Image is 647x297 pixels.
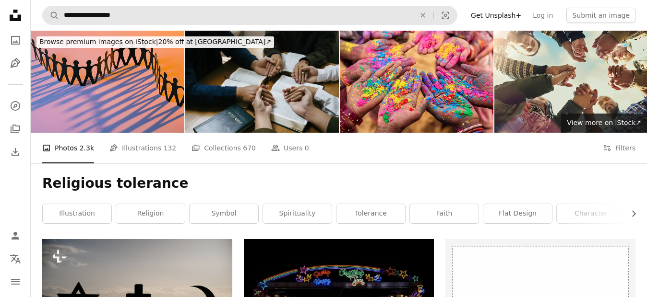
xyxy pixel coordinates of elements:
[42,175,635,192] h1: Religious tolerance
[412,6,433,24] button: Clear
[6,272,25,291] button: Menu
[6,142,25,161] a: Download History
[39,38,158,46] span: Browse premium images on iStock |
[567,119,641,126] span: View more on iStock ↗
[483,204,552,223] a: flat design
[243,143,256,153] span: 670
[527,8,559,23] a: Log in
[190,204,258,223] a: symbol
[39,38,271,46] span: 20% off at [GEOGRAPHIC_DATA] ↗
[6,31,25,50] a: Photos
[6,6,25,27] a: Home — Unsplash
[566,8,635,23] button: Submit an image
[43,204,111,223] a: illustration
[305,143,309,153] span: 0
[6,54,25,73] a: Illustrations
[603,133,635,163] button: Filters
[271,133,309,163] a: Users 0
[116,204,185,223] a: religion
[410,204,479,223] a: faith
[192,133,256,163] a: Collections 670
[109,133,176,163] a: Illustrations 132
[31,31,280,54] a: Browse premium images on iStock|20% off at [GEOGRAPHIC_DATA]↗
[164,143,177,153] span: 132
[557,204,625,223] a: character
[465,8,527,23] a: Get Unsplash+
[185,31,339,133] img: Christian Family prayer and worship. Christian group of people holding hands and praying worships...
[263,204,332,223] a: spirituality
[6,226,25,245] a: Log in / Sign up
[434,6,457,24] button: Visual search
[6,96,25,115] a: Explore
[31,31,184,133] img: Paper Men Joining Together As Team, Union, Family or Network
[340,31,493,133] img: Group of Indian children playing holi in Rajasthan, India
[625,204,635,223] button: scroll list to the right
[561,114,647,133] a: View more on iStock↗
[336,204,405,223] a: tolerance
[6,119,25,138] a: Collections
[43,6,59,24] button: Search Unsplash
[42,6,457,25] form: Find visuals sitewide
[6,249,25,268] button: Language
